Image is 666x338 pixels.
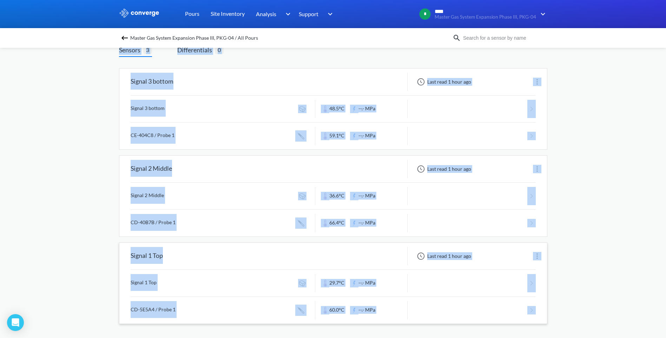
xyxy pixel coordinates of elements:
[120,34,129,42] img: backspace.svg
[536,10,547,18] img: downArrow.svg
[177,45,215,55] span: Differentials
[130,33,258,43] span: Master Gas System Expansion Phase III, PKG-04 / All Pours
[299,9,318,18] span: Support
[7,314,24,331] div: Open Intercom Messenger
[131,73,173,91] div: Signal 3 bottom
[281,10,292,18] img: downArrow.svg
[461,34,546,42] input: Search for a sensor by name
[119,8,160,18] img: logo_ewhite.svg
[413,78,473,86] div: Last read 1 hour ago
[435,14,536,20] span: Master Gas System Expansion Phase III, PKG-04
[533,165,541,173] img: more.svg
[453,34,461,42] img: icon-search.svg
[533,78,541,86] img: more.svg
[131,160,172,178] div: Signal 2 Middle
[413,165,473,173] div: Last read 1 hour ago
[131,247,163,265] div: Signal 1 Top
[143,45,152,54] span: 3
[215,45,224,54] span: 0
[533,252,541,260] img: more.svg
[256,9,276,18] span: Analysis
[119,45,143,55] span: Sensors
[323,10,335,18] img: downArrow.svg
[413,252,473,260] div: Last read 1 hour ago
